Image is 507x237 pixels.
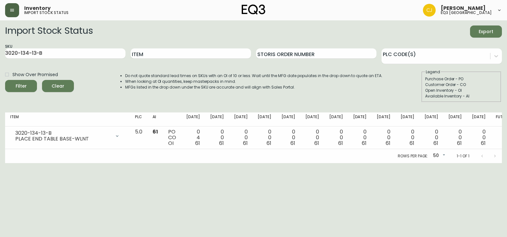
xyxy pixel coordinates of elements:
[125,73,382,79] li: Do not quote standard lead times on SKUs with an OI of 10 or less. Wait until the MFG date popula...
[423,4,436,17] img: 7836c8950ad67d536e8437018b5c2533
[219,140,224,147] span: 61
[153,128,158,135] span: 61
[396,112,419,126] th: [DATE]
[441,6,486,11] span: [PERSON_NAME]
[433,140,438,147] span: 61
[229,112,253,126] th: [DATE]
[267,140,271,147] span: 61
[401,129,414,146] div: 0 0
[12,71,58,78] span: Show Over Promised
[181,112,205,126] th: [DATE]
[425,88,498,93] div: Open Inventory - OI
[242,4,265,15] img: logo
[24,11,68,15] h5: import stock status
[168,140,174,147] span: OI
[338,140,343,147] span: 61
[470,25,502,38] button: Export
[10,129,125,143] div: 3020-134-13-BPLACE END TABLE BASE-WLNT
[431,151,446,161] div: 50
[5,80,37,92] button: Filter
[377,129,390,146] div: 0 0
[15,136,111,142] div: PLACE END TABLE BASE-WLNT
[125,84,382,90] li: MFGs listed in the drop down under the SKU are accurate and will align with Sales Portal.
[24,6,51,11] span: Inventory
[125,79,382,84] li: When looking at OI quantities, keep masterpacks in mind.
[5,25,93,38] h2: Import Stock Status
[481,140,486,147] span: 61
[243,140,248,147] span: 61
[305,129,319,146] div: 0 0
[457,153,469,159] p: 1-1 of 1
[419,112,443,126] th: [DATE]
[147,112,163,126] th: AI
[210,129,224,146] div: 0 0
[425,76,498,82] div: Purchase Order - PO
[314,140,319,147] span: 61
[457,140,462,147] span: 61
[425,129,438,146] div: 0 0
[5,112,130,126] th: Item
[234,129,248,146] div: 0 0
[425,69,441,75] legend: Legend
[47,82,69,90] span: Clear
[425,82,498,88] div: Customer Order - CO
[386,140,390,147] span: 61
[353,129,367,146] div: 0 0
[324,112,348,126] th: [DATE]
[475,28,497,36] span: Export
[253,112,276,126] th: [DATE]
[472,129,486,146] div: 0 0
[130,126,147,149] td: 5.0
[282,129,295,146] div: 0 0
[372,112,396,126] th: [DATE]
[15,130,111,136] div: 3020-134-13-B
[329,129,343,146] div: 0 0
[290,140,295,147] span: 61
[410,140,414,147] span: 61
[186,129,200,146] div: 0 4
[276,112,300,126] th: [DATE]
[258,129,271,146] div: 0 0
[348,112,372,126] th: [DATE]
[130,112,147,126] th: PLC
[443,112,467,126] th: [DATE]
[398,153,428,159] p: Rows per page:
[467,112,491,126] th: [DATE]
[441,11,492,15] h5: eq3 [GEOGRAPHIC_DATA]
[195,140,200,147] span: 61
[300,112,324,126] th: [DATE]
[205,112,229,126] th: [DATE]
[448,129,462,146] div: 0 0
[168,129,176,146] div: PO CO
[362,140,367,147] span: 61
[42,80,74,92] button: Clear
[425,93,498,99] div: Available Inventory - AI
